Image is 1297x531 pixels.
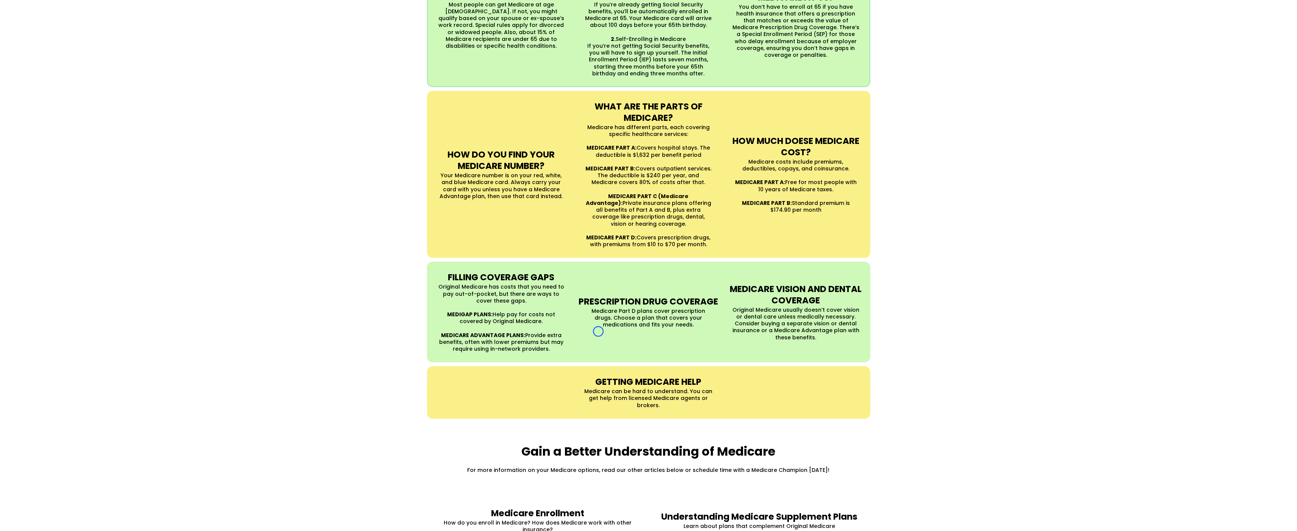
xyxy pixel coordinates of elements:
p: Self-Enrolling in Medicare [584,29,713,42]
p: Learn about plans that complement Original Medicare [658,523,861,529]
p: Private insurance plans offering all benefits of Part A and B, plus extra coverage like prescript... [584,193,713,227]
p: Covers prescription drugs, with premiums from $10 to $70 per month. [584,234,713,248]
strong: HOW DO YOU FIND YOUR MEDICARE NUMBER? [447,148,555,172]
strong: MEDICARE PART B: [585,165,635,172]
p: Provide extra benefits, often with lower premiums but may require using in-network providers. [437,332,566,353]
strong: FILLING COVERAGE GAPS [448,271,554,283]
strong: Medicare Enrollment [491,507,584,519]
p: Medicare Part D plans cover prescription drugs. Choose a plan that covers your medications and fi... [584,308,713,328]
strong: PRESCRIPTION DRUG COVERAGE [579,295,718,308]
strong: MEDIGAP PLANS: [447,311,493,318]
strong: MEDICARE PART C (Medicare Advantage): [586,192,689,207]
strong: HOW MUCH DOESE MEDICARE COST? [732,135,859,158]
strong: Understanding Medicare Supplement Plans [661,511,857,523]
p: Medicare can be hard to understand. You can get help from licensed Medicare agents or brokers. [584,388,713,409]
strong: 2. [611,35,616,43]
p: Standard premium is $174.90 per month [732,200,860,213]
strong: Gain a Better Understanding of Medicare [522,443,776,460]
strong: MEDICARE VISION AND DENTAL COVERAGE [730,283,862,306]
strong: MEDICARE PART A: [587,144,637,151]
p: Most people can get Medicare at age [DEMOGRAPHIC_DATA]. If not, you might qualify based on your s... [437,1,566,49]
p: Your Medicare number is on your red, white, and blue Medicare card. Always carry your card with y... [437,172,566,200]
strong: GETTING MEDICARE HELP [596,376,702,388]
strong: MEDICARE PART A: [735,178,785,186]
p: Original Medicare has costs that you need to pay out-of-pocket, but there are ways to cover these... [437,283,566,304]
p: Original Medicare usually doesn’t cover vision or dental care unless medically necessary. Conside... [732,306,860,341]
p: For more information on your Medicare options, read our other articles below or schedule time wit... [429,467,868,473]
p: Free for most people with 10 years of Medicare taxes. [732,179,860,192]
strong: WHAT ARE THE PARTS OF MEDICARE? [595,100,702,124]
strong: MEDICARE ADVANTAGE PLANS: [441,331,525,339]
p: You don’t have to enroll at 65 if you have health insurance that offers a prescription that match... [732,3,860,59]
strong: MEDICARE PART B: [742,199,792,207]
p: Medicare costs include premiums, deductibles, copays, and coinsurance. [732,158,860,172]
p: If you’re already getting Social Security benefits, you’ll be automatically enrolled in Medicare ... [584,1,713,29]
p: Covers hospital stays. The deductible is $1,632 per benefit period [584,144,713,158]
strong: MEDICARE PART D: [587,234,637,241]
p: Help pay for costs not covered by Original Medicare. [437,311,566,325]
p: If you’re not getting Social Security benefits, you will have to sign up yourself. The Initial En... [584,42,713,77]
p: Covers outpatient services. The deductible is $240 per year, and Medicare covers 80% of costs aft... [584,165,713,186]
p: Medicare has different parts, each covering specific healthcare services: [584,124,713,137]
